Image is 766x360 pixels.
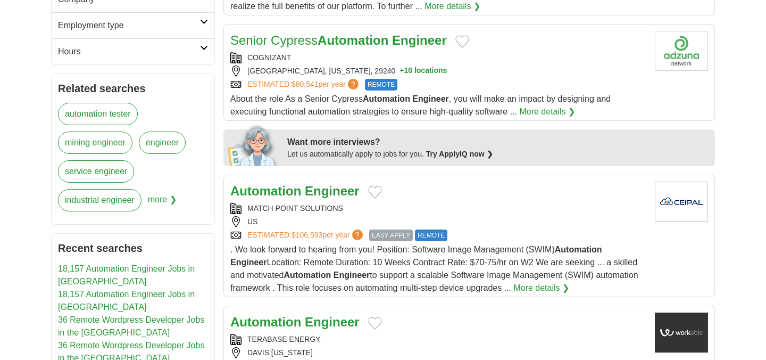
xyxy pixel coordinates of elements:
[292,231,322,239] span: $106,593
[412,94,448,103] strong: Engineer
[368,186,382,199] button: Add to favorite jobs
[230,94,611,116] span: About the role As a Senior Cypress , you will make an impact by designing and executing functiona...
[363,94,410,103] strong: Automation
[247,79,361,91] a: ESTIMATED:$80,541per year?
[58,189,141,211] a: industrial engineer
[230,258,267,267] strong: Engineer
[230,315,301,329] strong: Automation
[655,313,708,353] img: Company logo
[58,240,208,256] h2: Recent searches
[230,315,360,329] a: Automation Engineer
[52,38,214,64] a: Hours
[415,230,447,241] span: REMOTE
[318,33,388,47] strong: Automation
[139,132,186,154] a: engineer
[58,160,134,183] a: service engineer
[230,245,638,292] span: . We look forward to hearing from you! Position: Software Image Management (SWIM) Location: Remot...
[230,33,447,47] a: Senior CypressAutomation Engineer
[230,66,646,77] div: [GEOGRAPHIC_DATA], [US_STATE], 29240
[369,230,413,241] span: EASY APPLY
[348,79,359,89] span: ?
[513,282,569,294] a: More details ❯
[305,315,360,329] strong: Engineer
[426,150,493,158] a: Try ApplyIQ now ❯
[58,132,132,154] a: mining engineer
[230,184,360,198] a: Automation Engineer
[287,136,709,149] div: Want more interviews?
[555,245,602,254] strong: Automation
[455,35,469,48] button: Add to favorite jobs
[58,45,200,58] h2: Hours
[230,347,646,358] div: DAVIS [US_STATE]
[305,184,360,198] strong: Engineer
[58,264,195,286] a: 18,157 Automation Engineer Jobs in [GEOGRAPHIC_DATA]
[334,271,370,280] strong: Engineer
[228,124,279,166] img: apply-iq-scientist.png
[519,105,575,118] a: More details ❯
[284,271,331,280] strong: Automation
[392,33,447,47] strong: Engineer
[230,334,646,345] div: TERABASE ENERGY
[58,315,204,337] a: 36 Remote Wordpress Developer Jobs in the [GEOGRAPHIC_DATA]
[58,290,195,312] a: 18,157 Automation Engineer Jobs in [GEOGRAPHIC_DATA]
[230,184,301,198] strong: Automation
[58,103,138,125] a: automation tester
[58,80,208,96] h2: Related searches
[365,79,397,91] span: REMOTE
[352,230,363,240] span: ?
[655,31,708,71] img: Cognizant logo
[247,53,291,62] a: COGNIZANT
[655,182,708,222] img: Company logo
[368,317,382,330] button: Add to favorite jobs
[287,149,709,160] div: Let us automatically apply to jobs for you.
[247,230,365,241] a: ESTIMATED:$106,593per year?
[230,216,646,227] div: US
[58,19,200,32] h2: Employment type
[148,189,177,218] span: more ❯
[292,80,319,88] span: $80,541
[399,66,447,77] button: +10 locations
[52,12,214,38] a: Employment type
[399,66,404,77] span: +
[230,203,646,214] div: MATCH POINT SOLUTIONS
